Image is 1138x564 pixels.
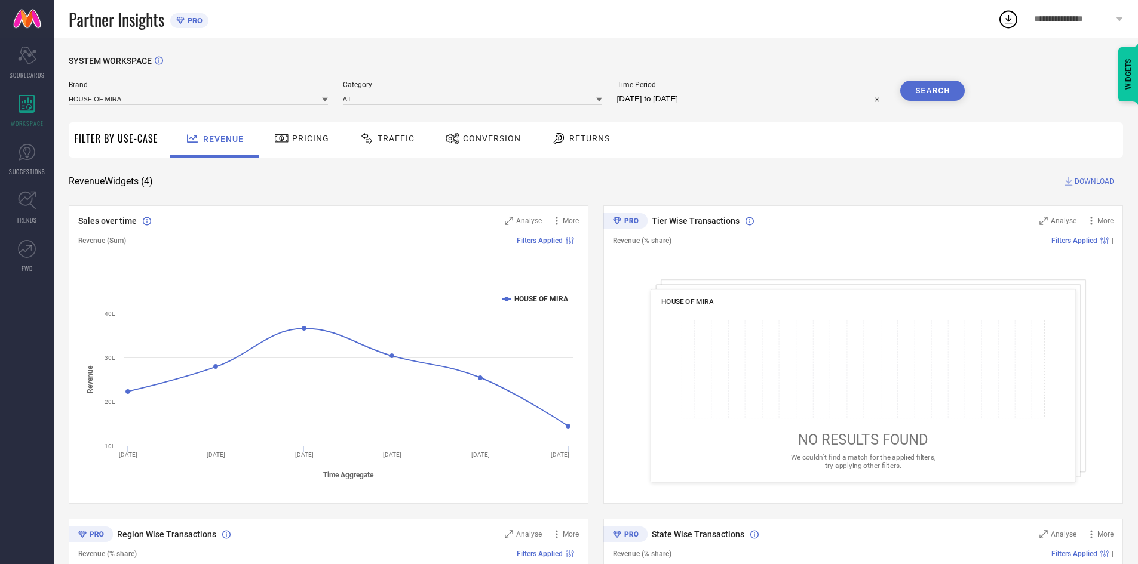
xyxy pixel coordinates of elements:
[517,236,563,245] span: Filters Applied
[292,134,329,143] span: Pricing
[900,81,965,101] button: Search
[514,295,569,303] text: HOUSE OF MIRA
[105,443,115,449] text: 10L
[577,236,579,245] span: |
[78,550,137,558] span: Revenue (% share)
[69,526,113,544] div: Premium
[798,432,928,448] span: NO RESULTS FOUND
[517,550,563,558] span: Filters Applied
[463,134,521,143] span: Conversion
[661,297,714,306] span: HOUSE OF MIRA
[378,134,415,143] span: Traffic
[563,217,579,225] span: More
[471,451,490,458] text: [DATE]
[516,530,542,538] span: Analyse
[791,453,935,469] span: We couldn’t find a match for the applied filters, try applying other filters.
[10,70,45,79] span: SCORECARDS
[295,451,314,458] text: [DATE]
[11,119,44,128] span: WORKSPACE
[563,530,579,538] span: More
[505,217,513,225] svg: Zoom
[1112,236,1114,245] span: |
[1097,530,1114,538] span: More
[69,56,152,66] span: SYSTEM WORKSPACE
[75,131,158,146] span: Filter By Use-Case
[1051,217,1076,225] span: Analyse
[383,451,401,458] text: [DATE]
[569,134,610,143] span: Returns
[78,236,126,245] span: Revenue (Sum)
[577,550,579,558] span: |
[1051,530,1076,538] span: Analyse
[1112,550,1114,558] span: |
[652,216,740,226] span: Tier Wise Transactions
[1051,550,1097,558] span: Filters Applied
[203,134,244,144] span: Revenue
[1097,217,1114,225] span: More
[86,365,94,393] tspan: Revenue
[343,81,602,89] span: Category
[69,7,164,32] span: Partner Insights
[603,213,648,231] div: Premium
[323,471,374,479] tspan: Time Aggregate
[1039,530,1048,538] svg: Zoom
[617,81,886,89] span: Time Period
[505,530,513,538] svg: Zoom
[603,526,648,544] div: Premium
[22,264,33,273] span: FWD
[652,529,744,539] span: State Wise Transactions
[9,167,45,176] span: SUGGESTIONS
[998,8,1019,30] div: Open download list
[78,216,137,226] span: Sales over time
[185,16,203,25] span: PRO
[105,399,115,405] text: 20L
[17,215,37,224] span: TRENDS
[613,236,671,245] span: Revenue (% share)
[105,310,115,317] text: 40L
[516,217,542,225] span: Analyse
[69,81,328,89] span: Brand
[117,529,216,539] span: Region Wise Transactions
[105,355,115,361] text: 30L
[617,92,886,106] input: Select time period
[1075,175,1114,187] span: DOWNLOAD
[119,451,137,458] text: [DATE]
[1051,236,1097,245] span: Filters Applied
[551,451,569,458] text: [DATE]
[613,550,671,558] span: Revenue (% share)
[207,451,225,458] text: [DATE]
[1039,217,1048,225] svg: Zoom
[69,175,153,187] span: Revenue Widgets ( 4 )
